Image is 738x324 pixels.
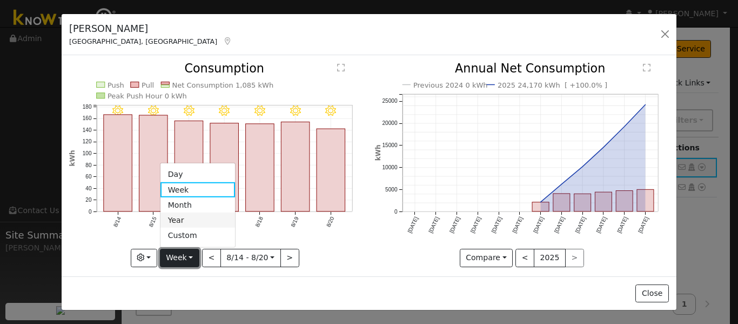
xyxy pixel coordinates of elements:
[160,228,236,243] a: Custom
[108,92,187,100] text: Peak Push Hour 0 kWh
[148,216,158,228] text: 8/15
[108,81,124,89] text: Push
[83,127,92,133] text: 140
[622,124,626,129] circle: onclick=""
[382,164,398,170] text: 10000
[574,216,587,234] text: [DATE]
[643,64,650,72] text: 
[538,200,542,204] circle: onclick=""
[595,216,608,234] text: [DATE]
[246,124,274,211] rect: onclick=""
[160,167,236,182] a: Day
[220,249,281,267] button: 8/14 - 8/20
[460,249,513,267] button: Compare
[83,150,92,156] text: 100
[69,37,217,45] span: [GEOGRAPHIC_DATA], [GEOGRAPHIC_DATA]
[515,249,534,267] button: <
[210,123,239,211] rect: onclick=""
[580,165,585,169] circle: onclick=""
[290,216,300,228] text: 8/19
[382,98,398,104] text: 25000
[175,121,203,212] rect: onclick=""
[325,216,335,228] text: 8/20
[160,182,236,197] a: Week
[83,104,92,110] text: 180
[83,116,92,122] text: 160
[83,139,92,145] text: 120
[254,105,265,116] i: 8/18 - Clear
[185,62,265,76] text: Consumption
[85,174,92,180] text: 60
[385,187,398,193] text: 5000
[637,190,654,212] rect: onclick=""
[406,216,419,234] text: [DATE]
[498,81,607,89] text: 2025 24,170 kWh [ +100.0% ]
[223,37,232,45] a: Map
[490,216,503,234] text: [DATE]
[532,216,545,234] text: [DATE]
[637,216,650,234] text: [DATE]
[534,249,566,267] button: 2025
[511,216,524,234] text: [DATE]
[643,103,647,107] circle: onclick=""
[382,143,398,149] text: 15000
[455,62,605,76] text: Annual Net Consumption
[616,216,629,234] text: [DATE]
[338,64,345,72] text: 
[553,216,566,234] text: [DATE]
[326,105,337,116] i: 8/20 - Clear
[469,216,482,234] text: [DATE]
[317,129,345,212] rect: onclick=""
[142,81,154,89] text: Pull
[280,249,299,267] button: >
[148,105,159,116] i: 8/15 - Clear
[219,105,230,116] i: 8/17 - Clear
[69,150,76,167] text: kWh
[394,209,397,215] text: 0
[85,162,92,168] text: 80
[160,213,236,228] a: Year
[427,216,440,234] text: [DATE]
[635,285,668,303] button: Close
[112,105,123,116] i: 8/14 - Clear
[532,202,549,211] rect: onclick=""
[574,194,591,212] rect: onclick=""
[595,193,612,212] rect: onclick=""
[382,121,398,127] text: 20000
[202,249,221,267] button: <
[448,216,461,234] text: [DATE]
[413,81,488,89] text: Previous 2024 0 kWh
[85,197,92,203] text: 20
[601,146,606,150] circle: onclick=""
[374,145,382,161] text: kWh
[160,197,236,213] a: Month
[112,216,122,228] text: 8/14
[281,122,310,212] rect: onclick=""
[104,115,132,211] rect: onclick=""
[254,216,264,228] text: 8/18
[89,209,92,215] text: 0
[69,22,232,36] h5: [PERSON_NAME]
[160,249,199,267] button: Week
[559,182,563,187] circle: onclick=""
[85,186,92,191] text: 40
[139,115,168,211] rect: onclick=""
[553,194,570,211] rect: onclick=""
[290,105,301,116] i: 8/19 - Clear
[172,81,274,89] text: Net Consumption 1,085 kWh
[616,191,633,211] rect: onclick=""
[184,105,194,116] i: 8/16 - Clear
